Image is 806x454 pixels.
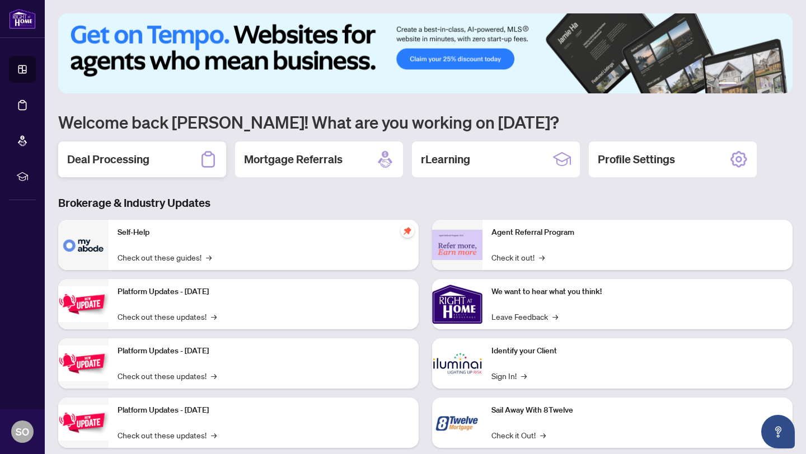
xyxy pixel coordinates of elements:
[118,404,410,417] p: Platform Updates - [DATE]
[118,310,217,323] a: Check out these updates!→
[58,220,109,270] img: Self-Help
[719,82,737,87] button: 1
[540,429,546,441] span: →
[206,251,212,263] span: →
[58,286,109,321] img: Platform Updates - July 21, 2025
[761,415,795,448] button: Open asap
[118,286,410,298] p: Platform Updates - [DATE]
[211,370,217,382] span: →
[759,82,763,87] button: 4
[58,111,793,133] h1: Welcome back [PERSON_NAME]! What are you working on [DATE]?
[118,251,212,263] a: Check out these guides!→
[491,404,784,417] p: Sail Away With 8Twelve
[58,195,793,211] h3: Brokerage & Industry Updates
[768,82,772,87] button: 5
[552,310,558,323] span: →
[211,429,217,441] span: →
[741,82,746,87] button: 2
[432,230,482,261] img: Agent Referral Program
[67,152,149,167] h2: Deal Processing
[491,226,784,239] p: Agent Referral Program
[777,82,781,87] button: 6
[16,424,29,439] span: SO
[118,226,410,239] p: Self-Help
[58,346,109,381] img: Platform Updates - July 8, 2025
[491,345,784,357] p: Identify your Client
[244,152,343,167] h2: Mortgage Referrals
[491,370,527,382] a: Sign In!→
[421,152,470,167] h2: rLearning
[539,251,545,263] span: →
[598,152,675,167] h2: Profile Settings
[491,310,558,323] a: Leave Feedback→
[118,429,217,441] a: Check out these updates!→
[432,279,482,329] img: We want to hear what you think!
[9,8,36,29] img: logo
[491,286,784,298] p: We want to hear what you think!
[432,338,482,389] img: Identify your Client
[432,398,482,448] img: Sail Away With 8Twelve
[750,82,755,87] button: 3
[491,251,545,263] a: Check it out!→
[118,370,217,382] a: Check out these updates!→
[401,224,414,238] span: pushpin
[58,405,109,440] img: Platform Updates - June 23, 2025
[118,345,410,357] p: Platform Updates - [DATE]
[521,370,527,382] span: →
[58,13,793,93] img: Slide 0
[491,429,546,441] a: Check it Out!→
[211,310,217,323] span: →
